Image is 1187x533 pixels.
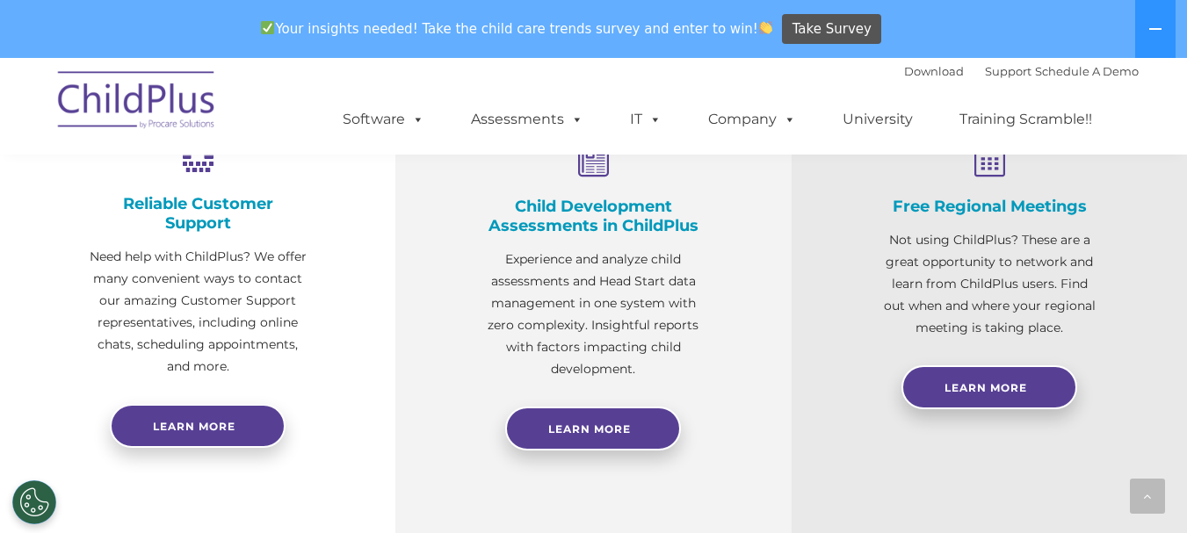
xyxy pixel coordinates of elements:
span: Your insights needed! Take the child care trends survey and enter to win! [254,11,780,46]
font: | [904,64,1139,78]
span: Take Survey [793,14,872,45]
a: Learn More [901,365,1077,409]
p: Need help with ChildPlus? We offer many convenient ways to contact our amazing Customer Support r... [88,246,308,378]
a: Assessments [453,102,601,137]
p: Not using ChildPlus? These are a great opportunity to network and learn from ChildPlus users. Fin... [879,229,1099,339]
span: Learn More [945,381,1027,394]
a: Learn more [110,404,286,448]
img: ChildPlus by Procare Solutions [49,59,225,147]
img: ✅ [261,21,274,34]
p: Experience and analyze child assessments and Head Start data management in one system with zero c... [483,248,703,380]
a: University [825,102,930,137]
a: Training Scramble!! [942,102,1110,137]
img: 👏 [759,21,772,34]
a: IT [612,102,679,137]
a: Software [325,102,442,137]
h4: Reliable Customer Support [88,194,308,233]
span: Last name [244,116,298,129]
h4: Child Development Assessments in ChildPlus [483,197,703,235]
a: Schedule A Demo [1035,64,1139,78]
span: Learn more [153,420,235,433]
span: Phone number [244,188,319,201]
a: Support [985,64,1031,78]
a: Learn More [505,407,681,450]
button: Cookies Settings [12,480,56,524]
span: Learn More [548,422,631,436]
a: Download [904,64,964,78]
h4: Free Regional Meetings [879,197,1099,216]
a: Take Survey [782,14,881,45]
a: Company [691,102,814,137]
